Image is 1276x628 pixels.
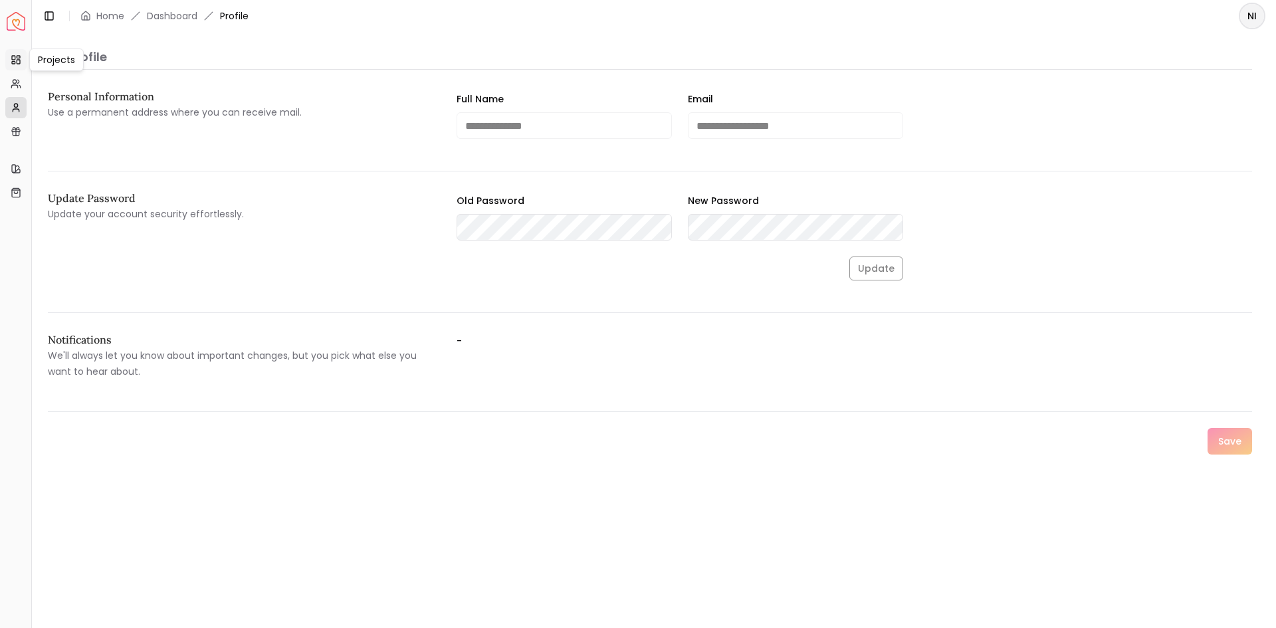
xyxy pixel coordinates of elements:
p: My Profile [48,48,1252,66]
span: Profile [220,9,249,23]
p: We'll always let you know about important changes, but you pick what else you want to hear about. [48,348,435,379]
h2: Personal Information [48,91,435,102]
p: Use a permanent address where you can receive mail. [48,104,435,120]
h2: Notifications [48,334,435,345]
label: - [457,334,844,379]
a: Dashboard [147,9,197,23]
a: Spacejoy [7,12,25,31]
div: Projects [29,49,84,71]
label: New Password [688,194,759,207]
label: Email [688,92,713,106]
button: NI [1239,3,1265,29]
nav: breadcrumb [80,9,249,23]
p: Update your account security effortlessly. [48,206,435,222]
span: NI [1240,4,1264,28]
img: Spacejoy Logo [7,12,25,31]
h2: Update Password [48,193,435,203]
label: Full Name [457,92,504,106]
a: Home [96,9,124,23]
label: Old Password [457,194,524,207]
